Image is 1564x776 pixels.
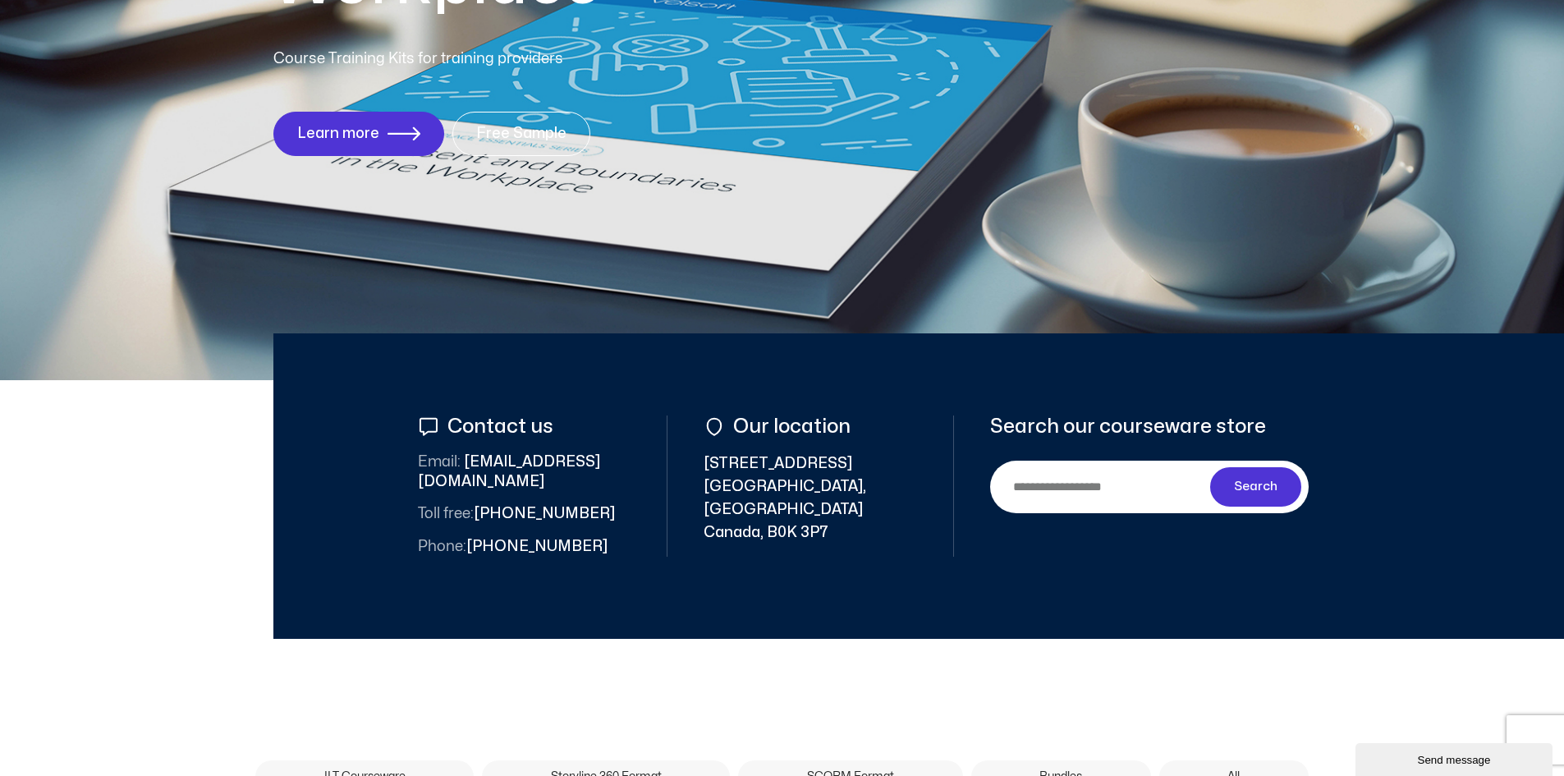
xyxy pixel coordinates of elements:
span: [PHONE_NUMBER] [418,537,608,557]
span: [STREET_ADDRESS] [GEOGRAPHIC_DATA], [GEOGRAPHIC_DATA] Canada, B0K 3P7 [704,452,917,544]
iframe: chat widget [1355,740,1556,776]
span: [EMAIL_ADDRESS][DOMAIN_NAME] [418,452,631,492]
a: Learn more [273,112,444,156]
span: Toll free: [418,507,474,521]
span: Our location [729,416,851,438]
button: Search [1210,467,1302,507]
span: Search [1234,477,1277,497]
span: Free Sample [476,126,566,142]
span: Phone: [418,540,466,553]
span: Search our courseware store [990,416,1266,438]
p: Course Training Kits for training providers [273,48,682,71]
span: Contact us [443,416,553,438]
span: Learn more [297,126,379,142]
span: Email: [418,455,461,469]
span: [PHONE_NUMBER] [418,504,615,524]
a: Free Sample [452,112,590,156]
